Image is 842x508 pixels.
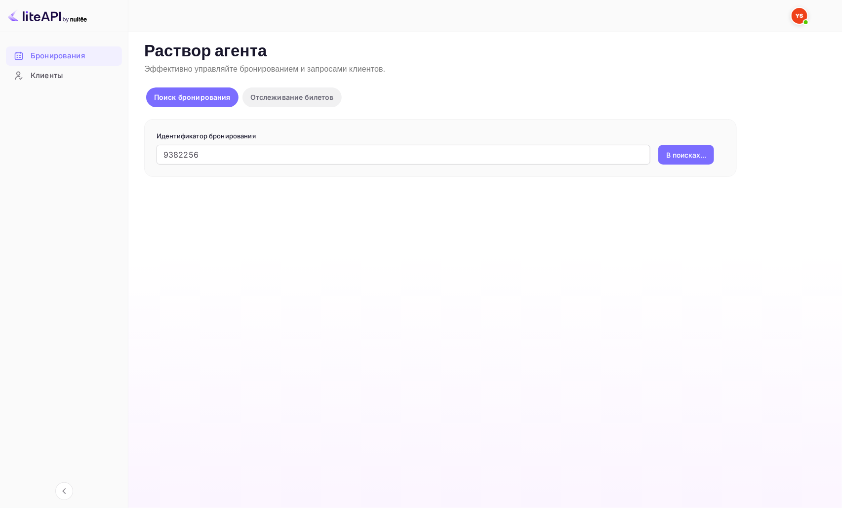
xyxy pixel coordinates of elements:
[6,66,122,85] div: Клиенты
[8,8,87,24] img: Логотип LiteAPI
[250,93,334,101] ya-tr-span: Отслеживание билетов
[55,482,73,500] button: Свернуть навигацию
[792,8,807,24] img: Служба Поддержки Яндекса
[154,93,231,101] ya-tr-span: Поиск бронирования
[666,150,706,160] ya-tr-span: В поисках...
[157,132,256,140] ya-tr-span: Идентификатор бронирования
[658,145,714,165] button: В поисках...
[6,66,122,85] a: Клиенты
[6,46,122,65] a: Бронирования
[6,46,122,66] div: Бронирования
[31,70,63,82] ya-tr-span: Клиенты
[31,50,85,62] ya-tr-span: Бронирования
[144,64,385,75] ya-tr-span: Эффективно управляйте бронированием и запросами клиентов.
[157,145,650,165] input: Введите идентификатор бронирования (например, 63782194)
[144,41,267,62] ya-tr-span: Раствор агента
